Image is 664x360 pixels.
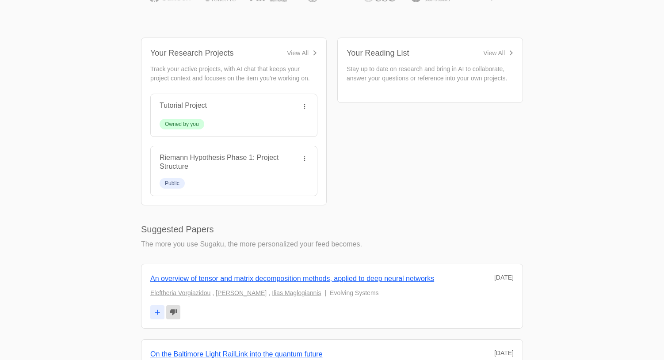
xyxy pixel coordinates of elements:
[287,49,317,57] a: View All
[216,288,267,298] a: [PERSON_NAME]
[483,49,505,57] div: View All
[165,180,179,187] div: Public
[483,49,514,57] a: View All
[150,350,323,358] a: On the Baltimore Light RailLink into the quantum future
[347,64,514,83] p: Stay up to date on research and bring in AI to collaborate, answer your questions or reference in...
[150,275,434,282] a: An overview of tensor and matrix decomposition methods, applied to deep neural networks
[212,288,214,298] span: ,
[330,288,378,298] span: Evolving Systems
[324,288,326,298] span: |
[150,64,317,83] p: Track your active projects, with AI chat that keeps your project context and focuses on the item ...
[268,288,270,298] span: ,
[287,49,309,57] div: View All
[141,223,523,235] h2: Suggested Papers
[494,273,514,282] div: [DATE]
[160,102,207,109] a: Tutorial Project
[150,47,233,59] div: Your Research Projects
[141,239,523,250] p: The more you use Sugaku, the more personalized your feed becomes.
[150,288,210,298] a: Eleftheria Vorgiazidou
[165,121,199,128] div: Owned by you
[272,288,321,298] a: Ilias Maglogiannis
[160,154,279,170] a: Riemann Hypothesis Phase 1: Project Structure
[347,47,409,59] div: Your Reading List
[494,349,514,357] div: [DATE]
